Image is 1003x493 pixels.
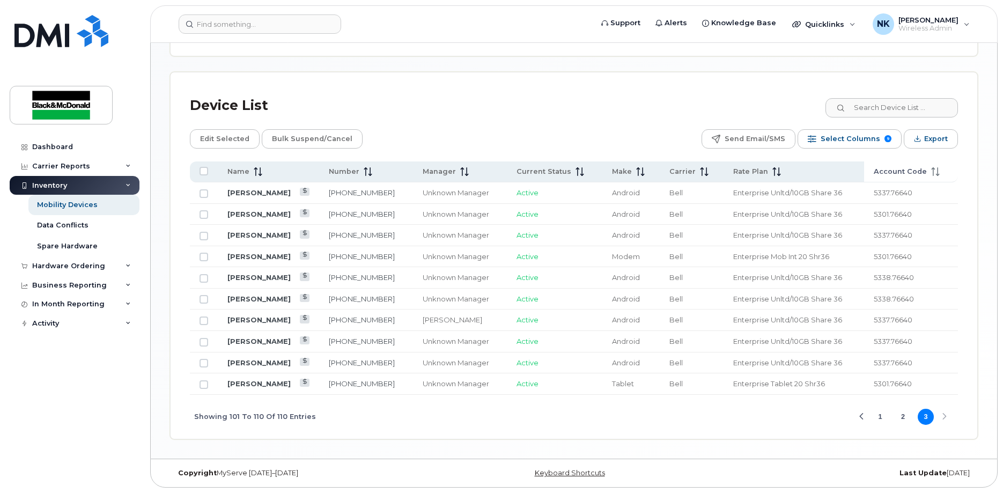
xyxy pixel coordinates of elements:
span: Carrier [669,167,696,176]
div: Unknown Manager [423,336,498,347]
span: Quicklinks [805,20,844,28]
button: Page 3 [918,409,934,425]
input: Find something... [179,14,341,34]
button: Send Email/SMS [702,129,795,149]
span: Edit Selected [200,131,249,147]
span: 5337.76640 [874,358,912,367]
span: Active [517,358,539,367]
span: Select Columns [821,131,880,147]
div: Unknown Manager [423,294,498,304]
span: Manager [423,167,456,176]
span: Active [517,252,539,261]
span: Active [517,210,539,218]
a: [PHONE_NUMBER] [329,273,395,282]
span: Bell [669,273,683,282]
span: Enterprise Tablet 20 Shr36 [733,379,825,388]
a: View Last Bill [300,252,310,260]
a: [PERSON_NAME] [227,315,291,324]
div: Unknown Manager [423,273,498,283]
a: [PERSON_NAME] [227,273,291,282]
a: [PHONE_NUMBER] [329,188,395,197]
a: [PHONE_NUMBER] [329,337,395,345]
div: Quicklinks [785,13,863,35]
a: View Last Bill [300,188,310,196]
a: [PERSON_NAME] [227,252,291,261]
span: Export [924,131,948,147]
div: MyServe [DATE]–[DATE] [170,469,439,477]
a: [PHONE_NUMBER] [329,210,395,218]
span: Wireless Admin [898,24,958,33]
span: Tablet [612,379,634,388]
a: [PHONE_NUMBER] [329,252,395,261]
span: 5301.76640 [874,210,912,218]
a: Support [594,12,648,34]
span: Alerts [665,18,687,28]
button: Select Columns 9 [798,129,902,149]
span: Bell [669,315,683,324]
span: 5301.76640 [874,379,912,388]
span: Bell [669,379,683,388]
a: [PERSON_NAME] [227,337,291,345]
span: Android [612,231,640,239]
input: Search Device List ... [825,98,958,117]
a: View Last Bill [300,294,310,302]
span: 5338.76640 [874,273,914,282]
span: 9 [884,135,891,142]
span: Active [517,337,539,345]
span: 5337.76640 [874,188,912,197]
a: View Last Bill [300,315,310,323]
span: Bell [669,358,683,367]
button: Page 2 [895,409,911,425]
span: Enterprise Unltd/10GB Share 36 [733,210,842,218]
span: 5301.76640 [874,252,912,261]
a: View Last Bill [300,273,310,281]
button: Bulk Suspend/Cancel [262,129,363,149]
div: Unknown Manager [423,230,498,240]
div: Unknown Manager [423,358,498,368]
span: Android [612,273,640,282]
span: Send Email/SMS [725,131,785,147]
span: 5337.76640 [874,337,912,345]
span: Android [612,210,640,218]
span: Active [517,295,539,303]
strong: Last Update [899,469,947,477]
div: Device List [190,92,268,120]
a: [PHONE_NUMBER] [329,231,395,239]
a: [PERSON_NAME] [227,210,291,218]
a: Alerts [648,12,695,34]
span: Active [517,231,539,239]
span: Account Code [874,167,927,176]
button: Export [904,129,958,149]
a: Keyboard Shortcuts [535,469,605,477]
button: Previous Page [853,409,869,425]
div: [PERSON_NAME] [423,315,498,325]
a: View Last Bill [300,336,310,344]
a: [PERSON_NAME] [227,231,291,239]
span: Enterprise Mob Int 20 Shr36 [733,252,829,261]
a: [PERSON_NAME] [227,379,291,388]
span: 5338.76640 [874,295,914,303]
div: Unknown Manager [423,379,498,389]
span: Enterprise Unltd/10GB Share 36 [733,337,842,345]
span: Active [517,315,539,324]
span: Modem [612,252,640,261]
span: Bell [669,210,683,218]
a: [PHONE_NUMBER] [329,295,395,303]
span: Bell [669,231,683,239]
a: View Last Bill [300,209,310,217]
span: NK [877,18,890,31]
div: [DATE] [709,469,978,477]
span: Current Status [517,167,571,176]
a: [PHONE_NUMBER] [329,358,395,367]
span: 5337.76640 [874,231,912,239]
a: [PERSON_NAME] [227,295,291,303]
span: Bell [669,295,683,303]
span: Bell [669,252,683,261]
span: Support [610,18,640,28]
strong: Copyright [178,469,217,477]
a: [PERSON_NAME] [227,358,291,367]
span: Android [612,337,640,345]
span: Enterprise Unltd/10GB Share 36 [733,315,842,324]
a: Knowledge Base [695,12,784,34]
div: Unknown Manager [423,188,498,198]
